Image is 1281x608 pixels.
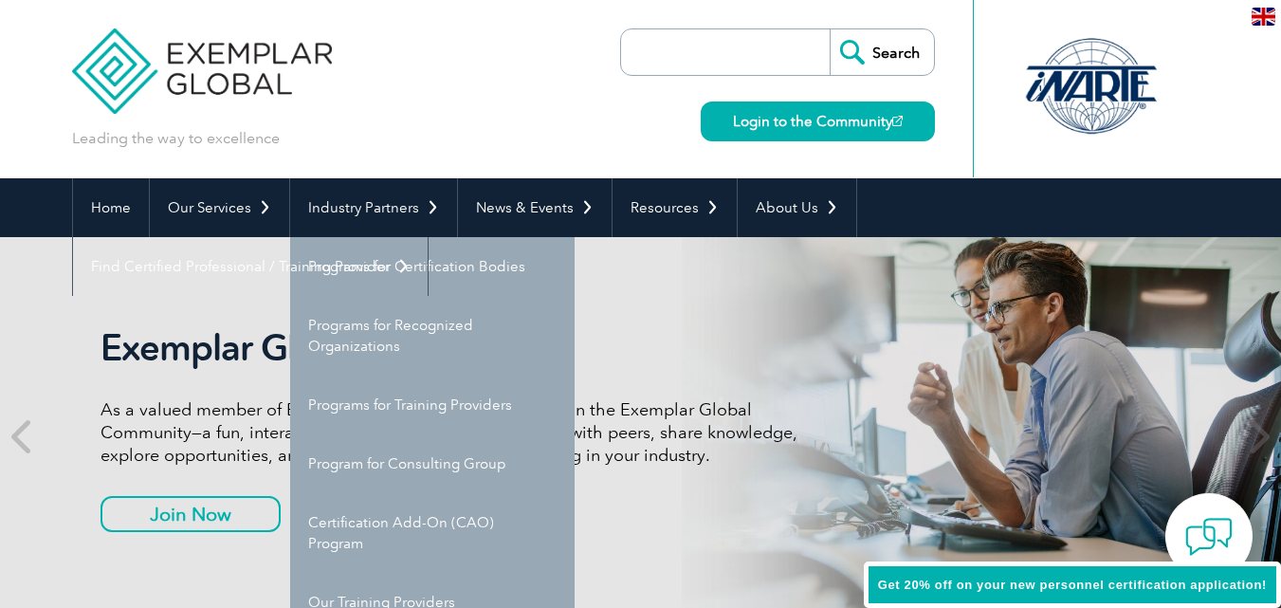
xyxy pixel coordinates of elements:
a: Programs for Recognized Organizations [290,296,575,376]
a: Program for Consulting Group [290,434,575,493]
a: Our Services [150,178,289,237]
a: Login to the Community [701,101,935,141]
a: Join Now [101,496,281,532]
span: Get 20% off on your new personnel certification application! [878,578,1267,592]
h2: Exemplar Global Community [101,326,812,370]
a: Home [73,178,149,237]
a: Certification Add-On (CAO) Program [290,493,575,573]
p: Leading the way to excellence [72,128,280,149]
img: open_square.png [892,116,903,126]
a: Industry Partners [290,178,457,237]
img: contact-chat.png [1185,513,1233,561]
a: Programs for Training Providers [290,376,575,434]
a: Programs for Certification Bodies [290,237,575,296]
a: About Us [738,178,856,237]
p: As a valued member of Exemplar Global, we invite you to join the Exemplar Global Community—a fun,... [101,398,812,467]
a: News & Events [458,178,612,237]
a: Find Certified Professional / Training Provider [73,237,428,296]
img: en [1252,8,1275,26]
input: Search [830,29,934,75]
a: Resources [613,178,737,237]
